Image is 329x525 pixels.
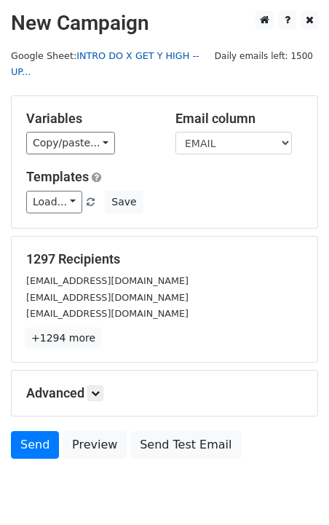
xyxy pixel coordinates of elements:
span: Daily emails left: 1500 [210,48,318,64]
a: Copy/paste... [26,132,115,154]
small: [EMAIL_ADDRESS][DOMAIN_NAME] [26,275,189,286]
small: [EMAIL_ADDRESS][DOMAIN_NAME] [26,292,189,303]
a: Send Test Email [130,431,241,459]
a: +1294 more [26,329,100,347]
small: Google Sheet: [11,50,199,78]
h5: Advanced [26,385,303,401]
small: [EMAIL_ADDRESS][DOMAIN_NAME] [26,308,189,319]
a: Send [11,431,59,459]
a: INTRO DO X GET Y HIGH -- UP... [11,50,199,78]
a: Preview [63,431,127,459]
h5: 1297 Recipients [26,251,303,267]
a: Templates [26,169,89,184]
h5: Variables [26,111,154,127]
h5: Email column [175,111,303,127]
button: Save [105,191,143,213]
h2: New Campaign [11,11,318,36]
a: Load... [26,191,82,213]
a: Daily emails left: 1500 [210,50,318,61]
iframe: Chat Widget [256,455,329,525]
